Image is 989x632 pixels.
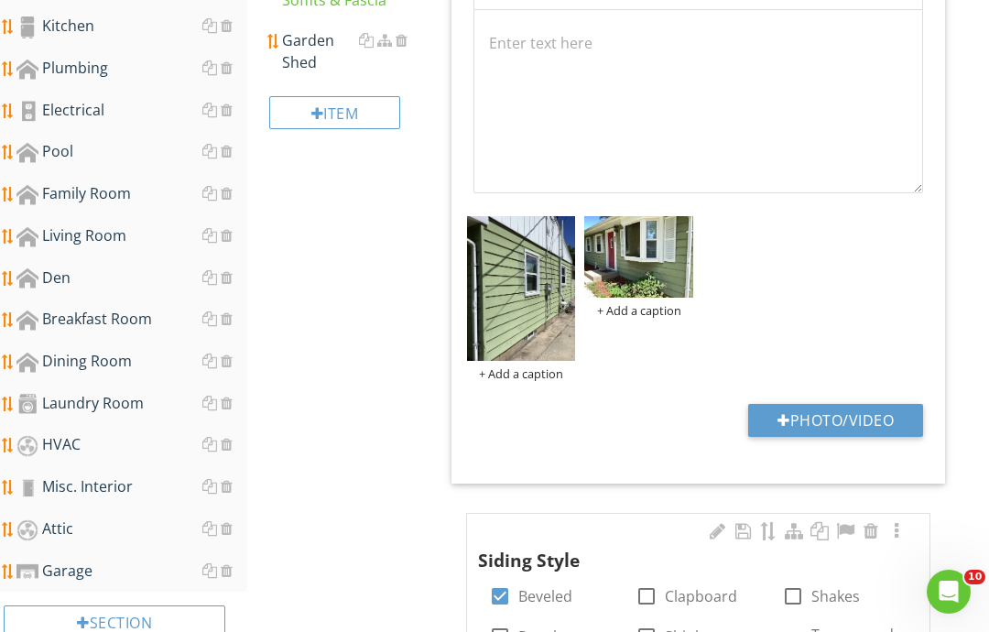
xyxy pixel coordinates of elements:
[16,475,247,499] div: Misc. Interior
[16,267,247,290] div: Den
[16,392,247,416] div: Laundry Room
[927,570,971,614] iframe: Intercom live chat
[16,224,247,248] div: Living Room
[467,366,576,381] div: + Add a caption
[748,404,923,437] button: Photo/Video
[665,587,737,605] label: Clapboard
[16,57,247,81] div: Plumbing
[269,96,400,129] div: Item
[16,140,247,164] div: Pool
[964,570,985,584] span: 10
[811,587,860,605] label: Shakes
[282,29,422,73] div: Garden Shed
[16,182,247,206] div: Family Room
[518,587,572,605] label: Beveled
[16,560,247,583] div: Garage
[16,518,247,541] div: Attic
[478,521,897,574] div: Siding Style
[16,99,247,123] div: Electrical
[16,308,247,332] div: Breakfast Room
[16,350,247,374] div: Dining Room
[16,15,247,38] div: Kitchen
[584,216,693,298] img: data
[16,433,247,457] div: HVAC
[584,303,693,318] div: + Add a caption
[467,216,576,362] img: data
